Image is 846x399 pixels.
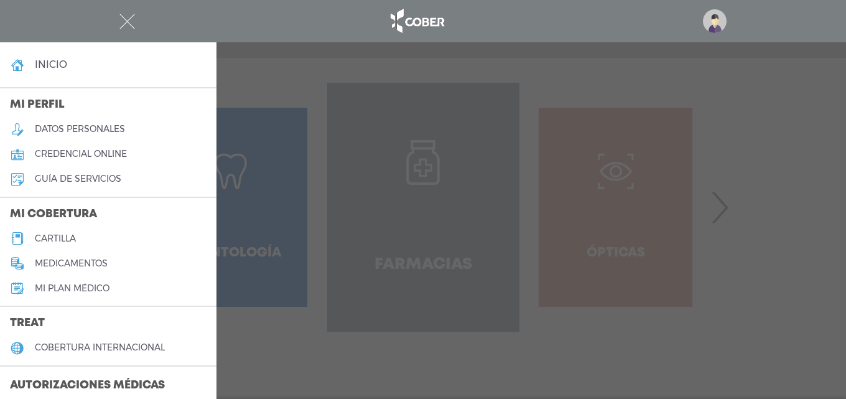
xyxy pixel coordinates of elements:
img: logo_cober_home-white.png [384,6,449,36]
h5: cartilla [35,233,76,244]
h5: datos personales [35,124,125,134]
h5: Mi plan médico [35,283,109,294]
h4: inicio [35,59,67,70]
h5: cobertura internacional [35,342,165,353]
img: profile-placeholder.svg [703,9,727,33]
h5: credencial online [35,149,127,159]
h5: medicamentos [35,258,108,269]
h5: guía de servicios [35,174,121,184]
img: Cober_menu-close-white.svg [119,14,135,29]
